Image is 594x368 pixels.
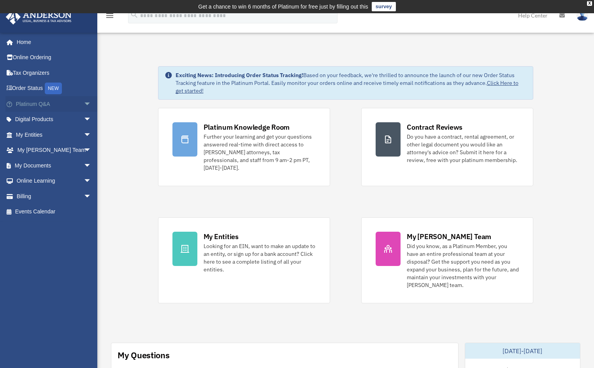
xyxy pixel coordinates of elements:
[198,2,368,11] div: Get a chance to win 6 months of Platinum for free just by filling out this
[204,232,239,241] div: My Entities
[5,127,103,143] a: My Entitiesarrow_drop_down
[84,96,99,112] span: arrow_drop_down
[158,108,330,186] a: Platinum Knowledge Room Further your learning and get your questions answered real-time with dire...
[105,14,114,20] a: menu
[130,11,139,19] i: search
[5,65,103,81] a: Tax Organizers
[407,242,519,289] div: Did you know, as a Platinum Member, you have an entire professional team at your disposal? Get th...
[407,122,462,132] div: Contract Reviews
[84,127,99,143] span: arrow_drop_down
[176,71,527,95] div: Based on your feedback, we're thrilled to announce the launch of our new Order Status Tracking fe...
[105,11,114,20] i: menu
[176,72,303,79] strong: Exciting News: Introducing Order Status Tracking!
[84,112,99,128] span: arrow_drop_down
[204,242,316,273] div: Looking for an EIN, want to make an update to an entity, or sign up for a bank account? Click her...
[465,343,580,359] div: [DATE]-[DATE]
[45,83,62,94] div: NEW
[5,204,103,220] a: Events Calendar
[176,79,518,94] a: Click Here to get started!
[5,143,103,158] a: My [PERSON_NAME] Teamarrow_drop_down
[407,232,491,241] div: My [PERSON_NAME] Team
[84,143,99,158] span: arrow_drop_down
[587,1,592,6] div: close
[84,173,99,189] span: arrow_drop_down
[158,217,330,303] a: My Entities Looking for an EIN, want to make an update to an entity, or sign up for a bank accoun...
[5,188,103,204] a: Billingarrow_drop_down
[4,9,74,25] img: Anderson Advisors Platinum Portal
[576,10,588,21] img: User Pic
[5,34,99,50] a: Home
[5,158,103,173] a: My Documentsarrow_drop_down
[5,96,103,112] a: Platinum Q&Aarrow_drop_down
[84,188,99,204] span: arrow_drop_down
[361,217,533,303] a: My [PERSON_NAME] Team Did you know, as a Platinum Member, you have an entire professional team at...
[84,158,99,174] span: arrow_drop_down
[372,2,396,11] a: survey
[361,108,533,186] a: Contract Reviews Do you have a contract, rental agreement, or other legal document you would like...
[204,133,316,172] div: Further your learning and get your questions answered real-time with direct access to [PERSON_NAM...
[5,81,103,97] a: Order StatusNEW
[118,349,170,361] div: My Questions
[407,133,519,164] div: Do you have a contract, rental agreement, or other legal document you would like an attorney's ad...
[5,112,103,127] a: Digital Productsarrow_drop_down
[204,122,290,132] div: Platinum Knowledge Room
[5,50,103,65] a: Online Ordering
[5,173,103,189] a: Online Learningarrow_drop_down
